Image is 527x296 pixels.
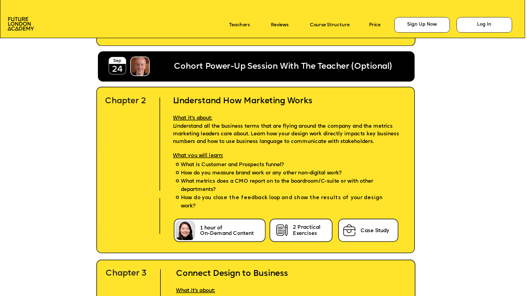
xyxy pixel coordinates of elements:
img: image-cb722855-f231-420d-ba86-ef8a9b8709e7.png [274,223,290,238]
span: Cohort Power-Up Session With The Teacher (Optional) [174,63,392,71]
span: What metrics does a CMO report on to the boardroom/C-suite or with other departments? [181,177,398,194]
span: 1 hour of On-Demand Content [200,225,254,236]
h2: Understand How Marketing Works [165,86,414,107]
span: What it's about: [176,288,215,294]
span: Chapter 3 [106,269,147,278]
img: image-18956b4c-1360-46b4-bafe-d711b826ae50.png [108,56,127,75]
img: image-aac980e9-41de-4c2d-a048-f29dd30a0068.png [8,17,34,31]
span: What you will learn: [173,153,223,159]
a: Teachers [229,22,250,27]
span: How do you measure brand work or any other non-digital work? [181,169,342,177]
h2: Connect Design to Business [166,258,404,279]
a: Reviews [271,22,288,27]
span: What it's about: [173,115,212,121]
span: Case Study [360,228,389,234]
span: How do you close the feedback loop and show the results of your design work? [181,195,384,209]
img: image-75ee59ac-5515-4aba-aadc-0d7dfe35305c.png [342,223,357,238]
a: Price [369,22,380,27]
span: What is Customer and Prospects funnel? [181,161,284,169]
span: 2 Practical Exercises [293,225,322,236]
p: Included in the chapter: [165,210,414,232]
span: Understand all the business terms that are flying around the company and the metrics marketing le... [173,123,400,144]
a: Course Structure [310,22,350,27]
span: Chapter 2 [105,97,146,105]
